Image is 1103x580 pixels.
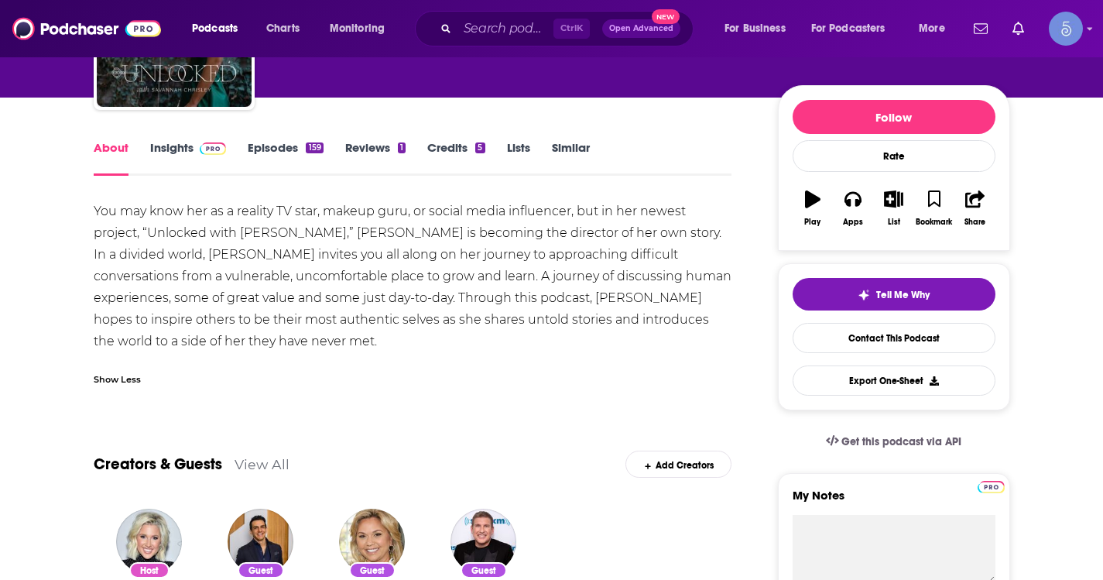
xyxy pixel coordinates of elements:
a: Charts [256,16,309,41]
img: Todd Chrisley [450,509,516,575]
span: Logged in as Spiral5-G1 [1049,12,1083,46]
img: Podchaser Pro [978,481,1005,493]
div: Guest [349,562,396,578]
a: InsightsPodchaser Pro [150,140,227,176]
img: Julie Chrisley [339,509,405,575]
div: 5 [475,142,485,153]
a: Creators & Guests [94,455,222,474]
button: List [873,180,913,236]
div: Share [964,218,985,227]
img: Savannah Chrisley [116,509,182,575]
div: Play [804,218,820,227]
a: Reviews1 [345,140,406,176]
span: Monitoring [330,18,385,39]
button: Show profile menu [1049,12,1083,46]
div: 1 [398,142,406,153]
button: Apps [833,180,873,236]
img: Podchaser - Follow, Share and Rate Podcasts [12,14,161,43]
button: open menu [181,16,258,41]
a: Show notifications dropdown [968,15,994,42]
a: View All [235,456,289,472]
div: Guest [238,562,284,578]
button: tell me why sparkleTell Me Why [793,278,995,311]
img: tell me why sparkle [858,289,870,301]
div: Guest [461,562,507,578]
span: Ctrl K [553,19,590,39]
button: open menu [319,16,405,41]
a: Episodes159 [248,140,323,176]
button: Bookmark [914,180,954,236]
button: Share [954,180,995,236]
button: open menu [801,16,908,41]
span: New [652,9,680,24]
div: Bookmark [916,218,952,227]
a: About [94,140,128,176]
a: Similar [552,140,590,176]
span: More [919,18,945,39]
span: Charts [266,18,300,39]
label: My Notes [793,488,995,515]
img: Dr. Charles Galani [228,509,293,575]
button: open menu [908,16,964,41]
div: Add Creators [625,451,731,478]
button: open menu [714,16,805,41]
button: Play [793,180,833,236]
div: List [888,218,900,227]
a: Lists [507,140,530,176]
button: Follow [793,100,995,134]
div: Rate [793,140,995,172]
span: Get this podcast via API [841,435,961,448]
span: Podcasts [192,18,238,39]
span: For Business [724,18,786,39]
a: Pro website [978,479,1005,493]
div: You may know her as a reality TV star, makeup guru, or social media influencer, but in her newest... [94,201,732,352]
span: Tell Me Why [876,289,930,301]
img: Podchaser Pro [200,142,227,155]
div: Search podcasts, credits, & more... [430,11,708,46]
a: Get this podcast via API [814,423,975,461]
div: Apps [843,218,863,227]
a: Contact This Podcast [793,323,995,353]
div: 159 [306,142,323,153]
div: Host [129,562,170,578]
input: Search podcasts, credits, & more... [457,16,553,41]
button: Export One-Sheet [793,366,995,396]
span: For Podcasters [811,18,885,39]
button: Open AdvancedNew [602,19,680,38]
img: User Profile [1049,12,1083,46]
span: Open Advanced [609,25,673,33]
a: Credits5 [427,140,485,176]
a: Show notifications dropdown [1006,15,1030,42]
